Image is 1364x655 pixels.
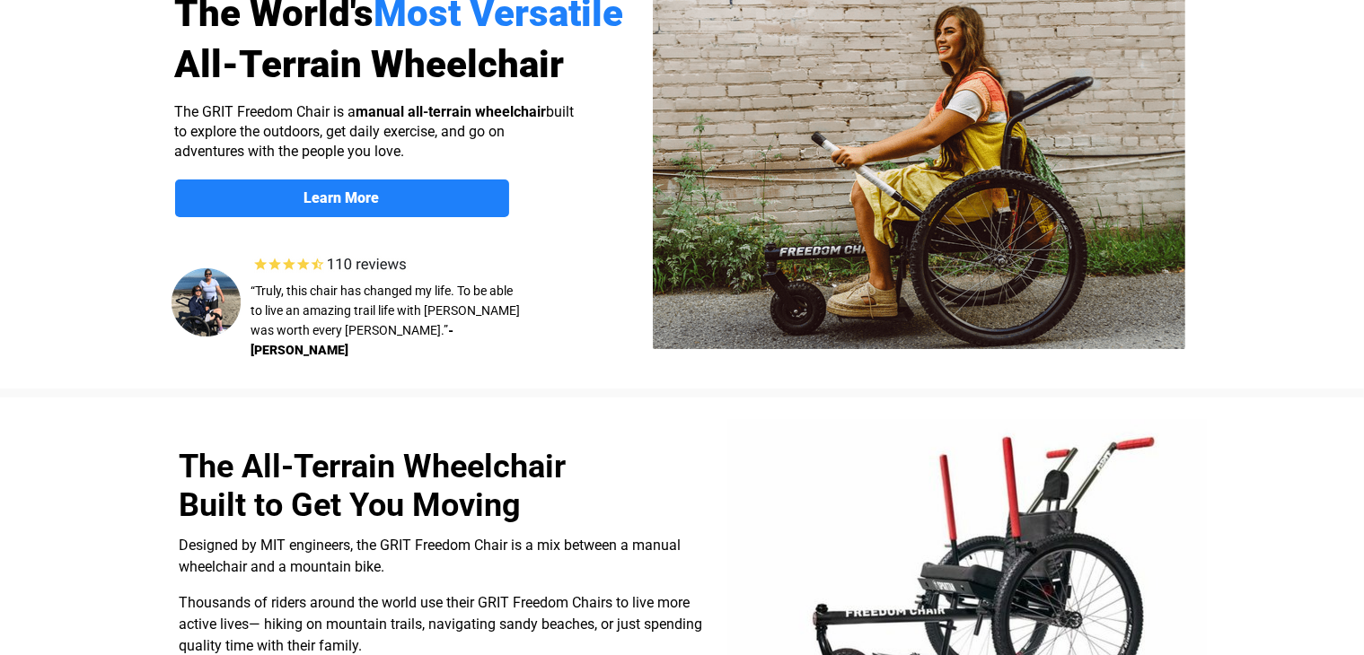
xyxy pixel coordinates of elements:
strong: Learn More [304,189,380,206]
input: Get more information [64,433,218,467]
span: “Truly, this chair has changed my life. To be able to live an amazing trail life with [PERSON_NAM... [251,284,521,337]
span: Thousands of riders around the world use their GRIT Freedom Chairs to live more active lives— hik... [180,594,703,654]
span: All-Terrain Wheelchair [175,42,565,86]
span: The All-Terrain Wheelchair Built to Get You Moving [180,448,567,524]
span: Designed by MIT engineers, the GRIT Freedom Chair is a mix between a manual wheelchair and a moun... [180,537,682,575]
strong: manual all-terrain wheelchair [356,103,547,120]
a: Learn More [175,179,509,217]
span: The GRIT Freedom Chair is a built to explore the outdoors, get daily exercise, and go on adventur... [175,103,575,160]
